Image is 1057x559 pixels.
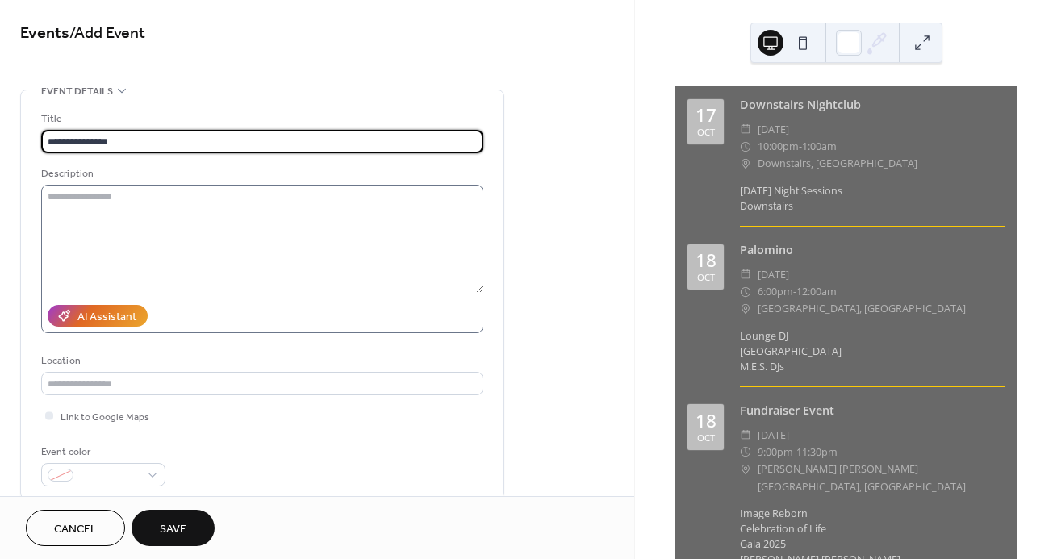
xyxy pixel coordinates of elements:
[796,283,837,300] span: 12:00am
[758,155,917,172] span: Downstairs, [GEOGRAPHIC_DATA]
[740,241,1005,259] div: Palomino
[740,461,751,478] div: ​
[61,409,149,426] span: Link to Google Maps
[48,305,148,327] button: AI Assistant
[758,444,793,461] span: 9:00pm
[793,283,796,300] span: -
[132,510,215,546] button: Save
[740,266,751,283] div: ​
[69,18,145,49] span: / Add Event
[740,402,1005,419] div: Fundraiser Event
[696,106,717,125] div: 17
[796,444,838,461] span: 11:30pm
[54,521,97,538] span: Cancel
[740,155,751,172] div: ​
[697,273,715,282] div: Oct
[740,427,751,444] div: ​
[740,138,751,155] div: ​
[758,138,799,155] span: 10:00pm
[697,433,715,442] div: Oct
[799,138,802,155] span: -
[41,444,162,461] div: Event color
[740,96,1005,114] div: Downstairs Nightclub
[41,353,480,369] div: Location
[802,138,837,155] span: 1:00am
[41,165,480,182] div: Description
[697,127,715,136] div: Oct
[758,283,793,300] span: 6:00pm
[740,184,1005,215] div: [DATE] Night Sessions Downstairs
[758,461,1005,495] span: [PERSON_NAME] [PERSON_NAME][GEOGRAPHIC_DATA], [GEOGRAPHIC_DATA]
[20,18,69,49] a: Events
[740,444,751,461] div: ​
[758,266,789,283] span: [DATE]
[696,412,717,431] div: 18
[26,510,125,546] button: Cancel
[740,121,751,138] div: ​
[740,300,751,317] div: ​
[758,121,789,138] span: [DATE]
[160,521,186,538] span: Save
[77,309,136,326] div: AI Assistant
[758,427,789,444] span: [DATE]
[740,283,751,300] div: ​
[740,329,1005,375] div: Lounge DJ [GEOGRAPHIC_DATA] M.E.S. DJs
[696,252,717,270] div: 18
[793,444,796,461] span: -
[41,83,113,100] span: Event details
[41,111,480,127] div: Title
[758,300,966,317] span: [GEOGRAPHIC_DATA], [GEOGRAPHIC_DATA]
